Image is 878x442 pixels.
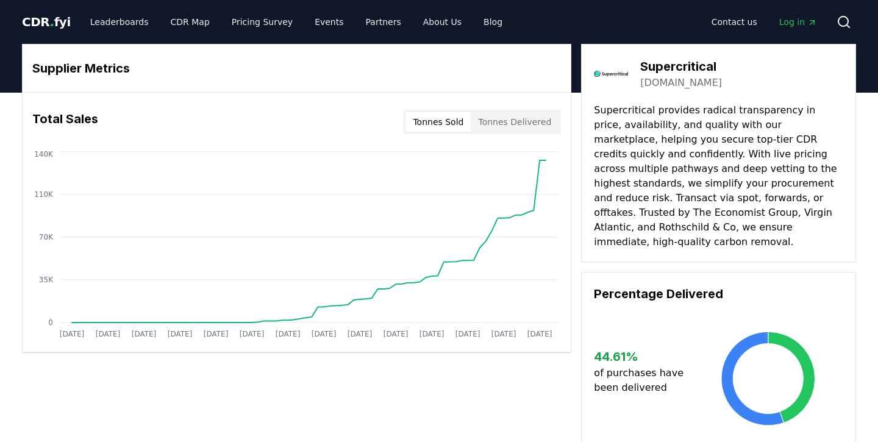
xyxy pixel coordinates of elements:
nav: Main [80,11,512,33]
tspan: [DATE] [240,330,265,338]
a: [DOMAIN_NAME] [640,76,722,90]
a: CDR Map [161,11,220,33]
tspan: [DATE] [204,330,229,338]
button: Tonnes Sold [405,112,471,132]
a: Leaderboards [80,11,159,33]
tspan: [DATE] [96,330,121,338]
tspan: [DATE] [419,330,444,338]
tspan: [DATE] [348,330,373,338]
tspan: 140K [34,150,54,159]
tspan: 0 [48,318,53,327]
span: CDR fyi [22,15,71,29]
button: Tonnes Delivered [471,112,559,132]
a: Log in [769,11,827,33]
span: Log in [779,16,817,28]
a: Pricing Survey [222,11,302,33]
h3: 44.61 % [594,348,693,366]
tspan: [DATE] [527,330,552,338]
a: Partners [356,11,411,33]
tspan: 110K [34,190,54,199]
nav: Main [702,11,827,33]
a: About Us [413,11,471,33]
span: . [50,15,54,29]
tspan: [DATE] [312,330,337,338]
tspan: 35K [39,276,54,284]
tspan: 70K [39,233,54,241]
tspan: [DATE] [132,330,157,338]
h3: Percentage Delivered [594,285,843,303]
p: Supercritical provides radical transparency in price, availability, and quality with our marketpl... [594,103,843,249]
tspan: [DATE] [276,330,301,338]
a: Events [305,11,353,33]
img: Supercritical-logo [594,57,628,91]
h3: Supercritical [640,57,722,76]
h3: Total Sales [32,110,98,134]
tspan: [DATE] [491,330,516,338]
a: Blog [474,11,512,33]
tspan: [DATE] [384,330,409,338]
h3: Supplier Metrics [32,59,561,77]
a: Contact us [702,11,767,33]
p: of purchases have been delivered [594,366,693,395]
a: CDR.fyi [22,13,71,30]
tspan: [DATE] [455,330,480,338]
tspan: [DATE] [168,330,193,338]
tspan: [DATE] [60,330,85,338]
